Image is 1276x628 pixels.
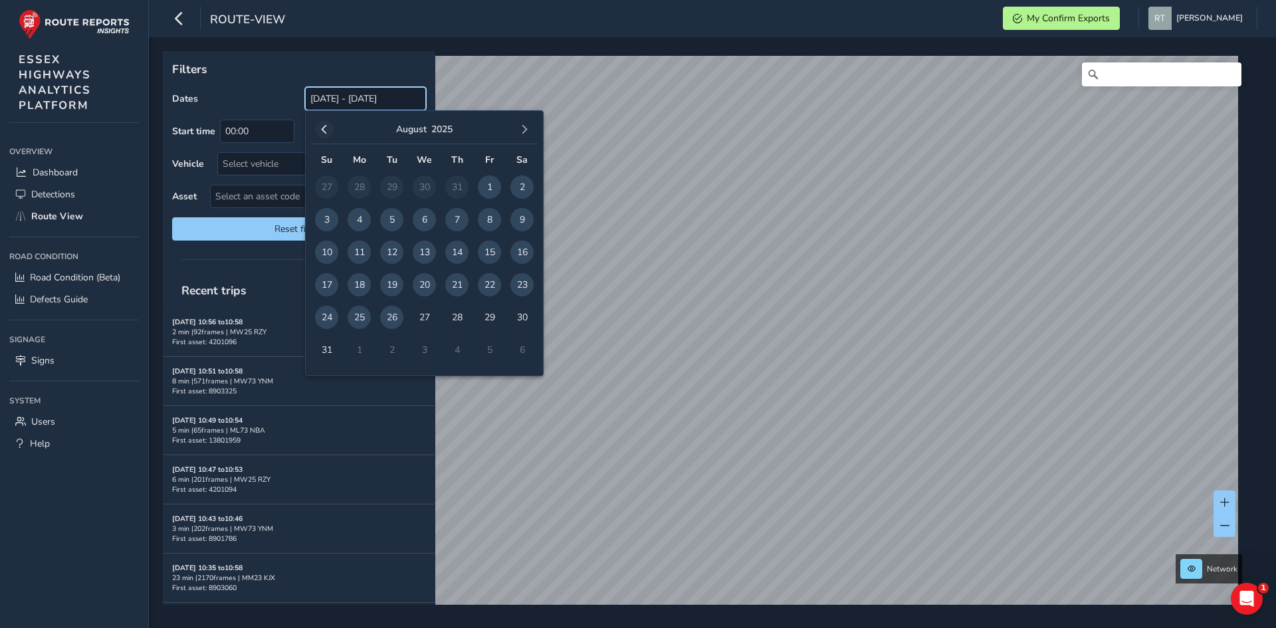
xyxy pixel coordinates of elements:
span: 1 [478,175,501,199]
a: Route View [9,205,139,227]
span: 17 [315,273,338,296]
div: 23 min | 2170 frames | MM23 KJX [172,573,426,583]
a: Users [9,411,139,433]
strong: [DATE] 10:51 to 10:58 [172,366,243,376]
span: Road Condition (Beta) [30,271,120,284]
span: Th [451,154,463,166]
strong: [DATE] 10:49 to 10:54 [172,415,243,425]
span: 9 [510,208,534,231]
span: 3 [315,208,338,231]
a: Defects Guide [9,288,139,310]
span: 15 [478,241,501,264]
label: Asset [172,190,197,203]
span: Dashboard [33,166,78,179]
span: 6 [413,208,436,231]
span: 16 [510,241,534,264]
span: 8 [478,208,501,231]
a: Dashboard [9,161,139,183]
span: First asset: 13801959 [172,435,241,445]
span: Help [30,437,50,450]
span: route-view [210,11,285,30]
span: Recent trips [172,273,256,308]
a: Detections [9,183,139,205]
span: We [417,154,432,166]
span: 25 [348,306,371,329]
div: 2 min | 92 frames | MW25 RZY [172,327,426,337]
span: First asset: 4201096 [172,337,237,347]
div: Signage [9,330,139,350]
span: First asset: 8901786 [172,534,237,544]
span: Defects Guide [30,293,88,306]
span: 28 [445,306,469,329]
span: Fr [485,154,494,166]
a: Help [9,433,139,455]
div: Select vehicle [218,153,403,175]
span: 7 [445,208,469,231]
span: Network [1207,564,1237,574]
span: 24 [315,306,338,329]
span: 10 [315,241,338,264]
span: Mo [353,154,366,166]
span: Su [321,154,332,166]
span: 1 [1258,583,1269,593]
span: 18 [348,273,371,296]
canvas: Map [167,56,1238,620]
div: 8 min | 571 frames | MW73 YNM [172,376,426,386]
div: Road Condition [9,247,139,266]
strong: [DATE] 10:35 to 10:58 [172,563,243,573]
span: [PERSON_NAME] [1176,7,1243,30]
span: My Confirm Exports [1027,12,1110,25]
span: 23 [510,273,534,296]
label: Start time [172,125,215,138]
img: rr logo [19,9,130,39]
span: 5 [380,208,403,231]
span: Users [31,415,55,428]
label: Vehicle [172,157,204,170]
iframe: Intercom live chat [1231,583,1263,615]
img: diamond-layout [1148,7,1172,30]
strong: [DATE] 10:43 to 10:46 [172,514,243,524]
a: Signs [9,350,139,371]
span: 4 [348,208,371,231]
span: First asset: 8903060 [172,583,237,593]
span: Tu [387,154,397,166]
button: My Confirm Exports [1003,7,1120,30]
p: Filters [172,60,426,78]
span: 14 [445,241,469,264]
span: First asset: 8903325 [172,386,237,396]
strong: [DATE] 10:47 to 10:53 [172,465,243,474]
span: Detections [31,188,75,201]
span: 31 [315,338,338,362]
span: ESSEX HIGHWAYS ANALYTICS PLATFORM [19,52,91,113]
span: First asset: 4201094 [172,484,237,494]
div: System [9,391,139,411]
span: 27 [413,306,436,329]
label: Dates [172,92,198,105]
span: Signs [31,354,54,367]
button: 2025 [431,123,453,136]
span: Route View [31,210,83,223]
input: Search [1082,62,1241,86]
span: 26 [380,306,403,329]
span: Select an asset code [211,185,403,207]
span: 13 [413,241,436,264]
span: 22 [478,273,501,296]
div: 3 min | 202 frames | MW73 YNM [172,524,426,534]
span: 29 [478,306,501,329]
button: August [396,123,427,136]
a: Road Condition (Beta) [9,266,139,288]
span: Reset filters [182,223,416,235]
div: 5 min | 65 frames | ML73 NBA [172,425,426,435]
button: Reset filters [172,217,426,241]
span: 2 [510,175,534,199]
span: 20 [413,273,436,296]
span: 30 [510,306,534,329]
span: 19 [380,273,403,296]
strong: [DATE] 10:56 to 10:58 [172,317,243,327]
span: Sa [516,154,528,166]
span: 12 [380,241,403,264]
span: 11 [348,241,371,264]
button: [PERSON_NAME] [1148,7,1247,30]
span: 21 [445,273,469,296]
div: 6 min | 201 frames | MW25 RZY [172,474,426,484]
